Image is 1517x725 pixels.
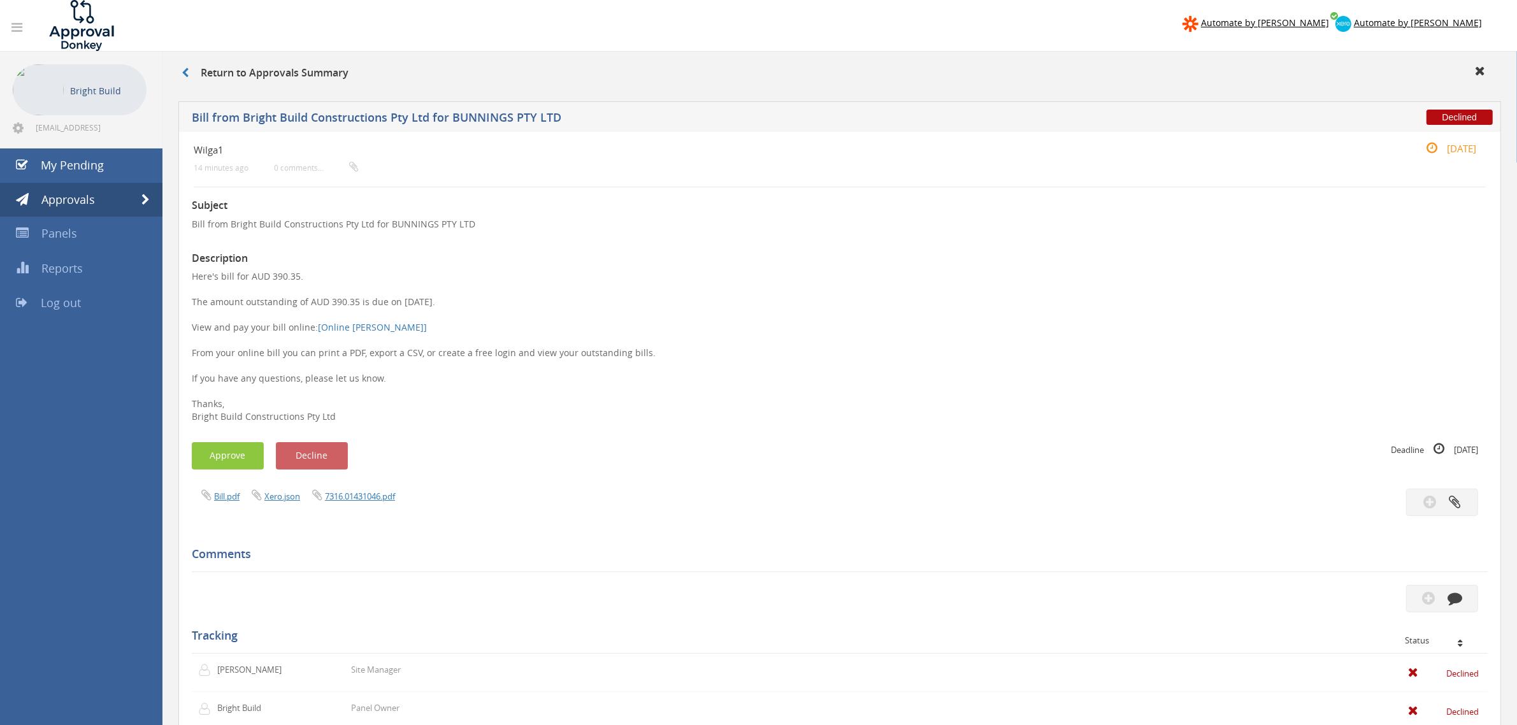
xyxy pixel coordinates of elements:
[41,261,83,276] span: Reports
[1427,110,1493,125] span: Declined
[41,157,104,173] span: My Pending
[276,442,348,470] button: Decline
[182,68,349,79] h3: Return to Approvals Summary
[192,111,1101,127] h5: Bill from Bright Build Constructions Pty Ltd for BUNNINGS PTY LTD
[1408,666,1481,680] small: Declined
[192,200,1488,212] h3: Subject
[192,218,1488,231] p: Bill from Bright Build Constructions Pty Ltd for BUNNINGS PTY LTD
[192,548,1478,561] h5: Comments
[351,702,399,714] p: Panel Owner
[325,491,395,502] a: 7316.01431046.pdf
[274,163,358,173] small: 0 comments...
[264,491,300,502] a: Xero.json
[36,122,144,133] span: [EMAIL_ADDRESS][DOMAIN_NAME]
[192,442,264,470] button: Approve
[194,163,248,173] small: 14 minutes ago
[318,321,427,333] a: [Online [PERSON_NAME]]
[192,629,1478,642] h5: Tracking
[1405,636,1478,645] div: Status
[41,295,81,310] span: Log out
[1391,442,1478,456] small: Deadline [DATE]
[214,491,240,502] a: Bill.pdf
[1413,141,1476,155] small: [DATE]
[192,253,1488,264] h3: Description
[217,702,291,714] p: Bright Build
[1408,704,1481,718] small: Declined
[194,145,1270,155] h4: Wilga1
[198,703,217,715] img: user-icon.png
[192,270,1488,423] p: Here's bill for AUD 390.35. The amount outstanding of AUD 390.35 is due on [DATE]. View and pay y...
[1201,17,1329,29] span: Automate by [PERSON_NAME]
[1335,16,1351,32] img: xero-logo.png
[1354,17,1482,29] span: Automate by [PERSON_NAME]
[41,226,77,241] span: Panels
[351,664,401,676] p: Site Manager
[1183,16,1198,32] img: zapier-logomark.png
[70,83,140,99] p: Bright Build
[198,664,217,677] img: user-icon.png
[41,192,95,207] span: Approvals
[217,664,291,676] p: [PERSON_NAME]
